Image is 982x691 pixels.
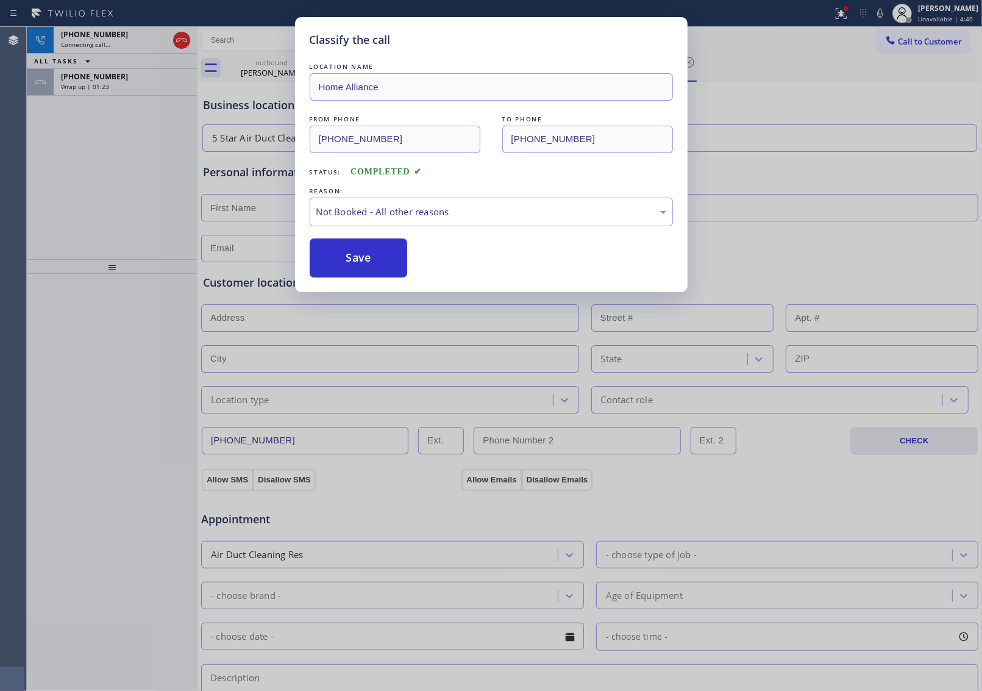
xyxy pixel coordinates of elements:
[310,168,341,176] span: Status:
[310,185,673,198] div: REASON:
[502,113,673,126] div: TO PHONE
[350,167,421,176] span: COMPLETED
[310,238,408,277] button: Save
[310,60,673,73] div: LOCATION NAME
[310,113,480,126] div: FROM PHONE
[316,205,666,219] div: Not Booked - All other reasons
[502,126,673,153] input: To phone
[310,32,391,48] h5: Classify the call
[310,126,480,153] input: From phone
